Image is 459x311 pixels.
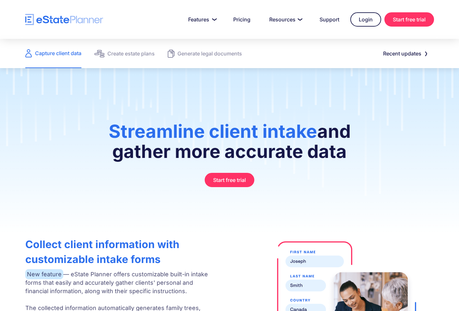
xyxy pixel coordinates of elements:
strong: Collect client information with customizable intake forms [25,238,179,266]
a: Start free trial [205,173,254,187]
a: Start free trial [384,12,434,27]
h1: and gather more accurate data [102,121,357,168]
span: Streamline client intake [109,120,317,142]
a: Login [350,12,381,27]
a: Resources [261,13,308,26]
div: Generate legal documents [177,49,242,58]
span: New feature [25,269,63,279]
a: Create estate plans [94,39,155,68]
a: Capture client data [25,39,81,68]
div: Capture client data [35,49,81,58]
a: Recent updates [375,47,434,60]
div: Recent updates [383,49,421,58]
a: Generate legal documents [168,39,242,68]
a: Features [180,13,222,26]
a: Support [312,13,347,26]
a: home [25,14,103,25]
div: Create estate plans [107,49,155,58]
a: Pricing [225,13,258,26]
